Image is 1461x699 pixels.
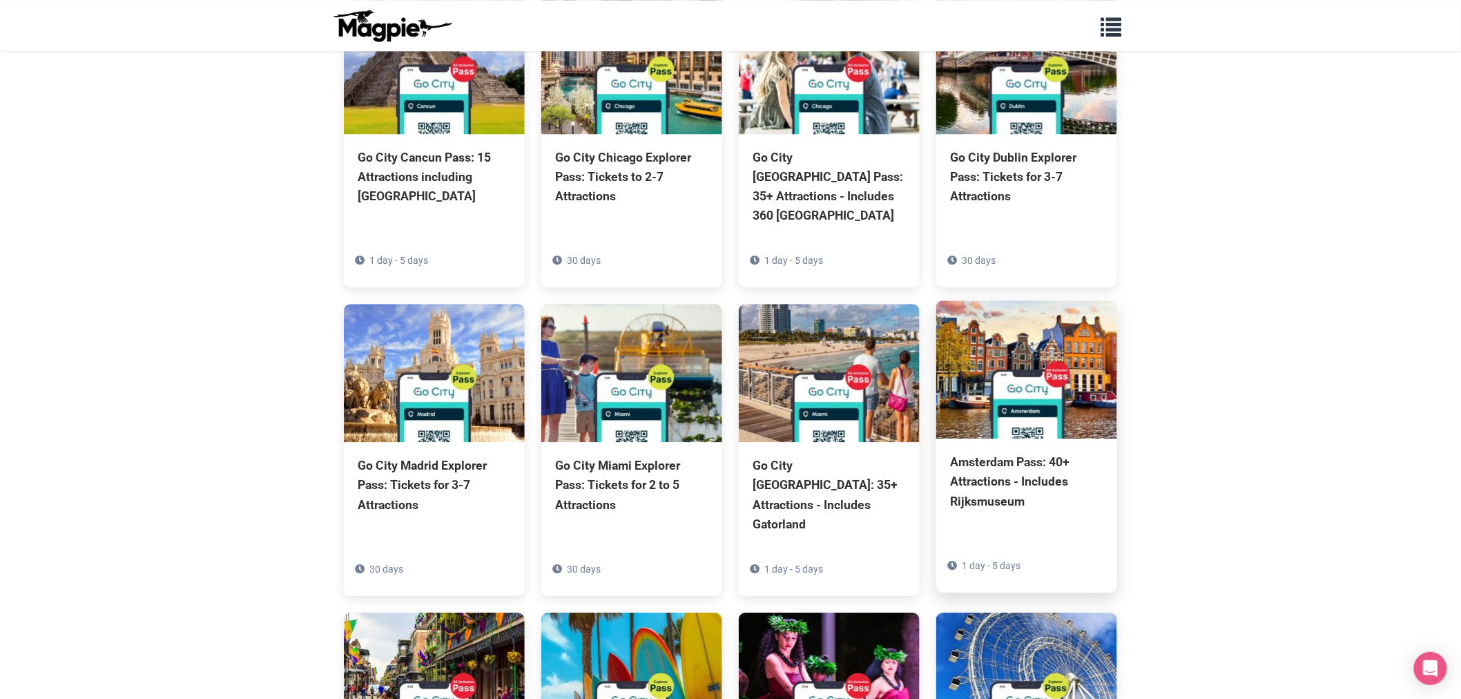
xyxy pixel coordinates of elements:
[555,456,708,514] div: Go City Miami Explorer Pass: Tickets for 2 to 5 Attractions
[764,564,823,575] span: 1 day - 5 days
[950,148,1103,206] div: Go City Dublin Explorer Pass: Tickets for 3-7 Attractions
[739,304,920,442] img: Go City Miami Pass: 35+ Attractions - Includes Gatorland
[739,304,920,596] a: Go City [GEOGRAPHIC_DATA]: 35+ Attractions - Includes Gatorland 1 day - 5 days
[962,255,996,266] span: 30 days
[753,456,906,534] div: Go City [GEOGRAPHIC_DATA]: 35+ Attractions - Includes Gatorland
[369,564,403,575] span: 30 days
[344,304,525,442] img: Go City Madrid Explorer Pass: Tickets for 3-7 Attractions
[555,148,708,206] div: Go City Chicago Explorer Pass: Tickets to 2-7 Attractions
[358,148,511,206] div: Go City Cancun Pass: 15 Attractions including [GEOGRAPHIC_DATA]
[962,560,1020,571] span: 1 day - 5 days
[541,304,722,576] a: Go City Miami Explorer Pass: Tickets for 2 to 5 Attractions 30 days
[936,300,1117,573] a: Amsterdam Pass: 40+ Attractions - Includes Rijksmuseum 1 day - 5 days
[369,255,428,266] span: 1 day - 5 days
[567,255,601,266] span: 30 days
[541,304,722,442] img: Go City Miami Explorer Pass: Tickets for 2 to 5 Attractions
[567,564,601,575] span: 30 days
[950,452,1103,510] div: Amsterdam Pass: 40+ Attractions - Includes Rijksmuseum
[936,300,1117,439] img: Amsterdam Pass: 40+ Attractions - Includes Rijksmuseum
[344,304,525,576] a: Go City Madrid Explorer Pass: Tickets for 3-7 Attractions 30 days
[358,456,511,514] div: Go City Madrid Explorer Pass: Tickets for 3-7 Attractions
[764,255,823,266] span: 1 day - 5 days
[1414,652,1447,685] div: Open Intercom Messenger
[753,148,906,226] div: Go City [GEOGRAPHIC_DATA] Pass: 35+ Attractions - Includes 360 [GEOGRAPHIC_DATA]
[330,9,454,42] img: logo-ab69f6fb50320c5b225c76a69d11143b.png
